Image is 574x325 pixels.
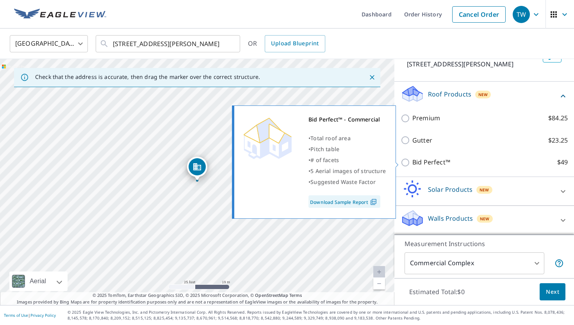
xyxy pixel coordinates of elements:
span: 5 Aerial images of structure [310,167,386,175]
div: TW [513,6,530,23]
img: Pdf Icon [368,198,379,205]
p: $49 [557,157,568,167]
a: Current Level 20, Zoom In Disabled [373,266,385,278]
span: Each building may require a separate measurement report; if so, your account will be billed per r... [554,259,564,268]
a: Privacy Policy [30,312,56,318]
a: Terms [289,292,302,298]
img: Premium [240,114,295,161]
p: Walls Products [428,214,473,223]
div: • [308,166,386,177]
p: Measurement Instructions [405,239,564,248]
a: Upload Blueprint [265,35,325,52]
p: Estimated Total: $0 [403,283,471,300]
div: Bid Perfect™ - Commercial [308,114,386,125]
span: Pitch table [310,145,339,153]
p: Premium [412,113,440,123]
a: Download Sample Report [308,195,380,208]
div: Roof ProductsNew [401,85,568,107]
div: Aerial [9,271,68,291]
p: Solar Products [428,185,472,194]
span: New [480,187,489,193]
div: • [308,155,386,166]
a: Terms of Use [4,312,28,318]
p: © 2025 Eagle View Technologies, Inc. and Pictometry International Corp. All Rights Reserved. Repo... [68,309,570,321]
a: OpenStreetMap [255,292,288,298]
div: • [308,144,386,155]
div: OR [248,35,325,52]
p: $84.25 [548,113,568,123]
span: Next [546,287,559,297]
input: Search by address or latitude-longitude [113,33,224,55]
span: # of facets [310,156,339,164]
p: Roof Products [428,89,471,99]
span: New [480,216,490,222]
a: Current Level 20, Zoom Out [373,278,385,289]
button: Next [540,283,565,301]
img: EV Logo [14,9,106,20]
a: Cancel Order [452,6,506,23]
div: [GEOGRAPHIC_DATA] [10,33,88,55]
div: Commercial Complex [405,252,544,274]
div: Solar ProductsNew [401,180,568,202]
p: | [4,313,56,318]
span: © 2025 TomTom, Earthstar Geographics SIO, © 2025 Microsoft Corporation, © [93,292,302,299]
div: Aerial [27,271,48,291]
span: Upload Blueprint [271,39,319,48]
p: Bid Perfect™ [412,157,450,167]
span: Suggested Waste Factor [310,178,376,186]
div: • [308,177,386,187]
div: Walls ProductsNew [401,209,568,231]
button: Close [367,72,377,82]
p: Check that the address is accurate, then drag the marker over the correct structure. [35,73,260,80]
p: [STREET_ADDRESS][PERSON_NAME] [407,59,540,69]
div: • [308,133,386,144]
p: Gutter [412,136,432,145]
div: Dropped pin, building 1, Commercial property, 2000 Lawrence St Denver, CO 80205 [187,157,207,181]
span: Total roof area [310,134,351,142]
span: New [478,91,488,98]
p: $23.25 [548,136,568,145]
